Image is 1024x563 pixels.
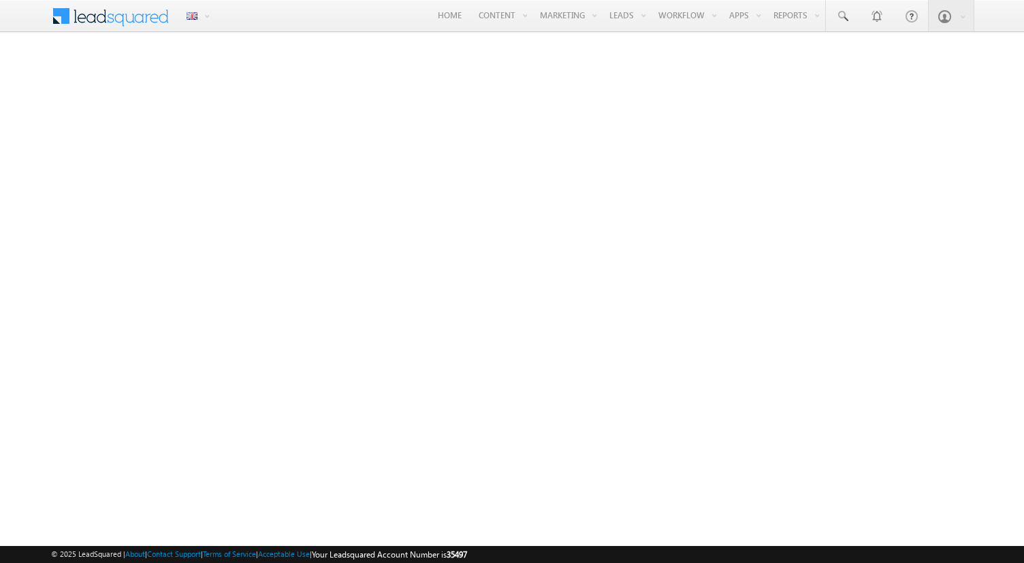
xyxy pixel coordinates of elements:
a: Terms of Service [203,549,256,558]
span: 35497 [447,549,467,560]
a: Acceptable Use [258,549,310,558]
a: About [125,549,145,558]
span: © 2025 LeadSquared | | | | | [51,548,467,561]
span: Your Leadsquared Account Number is [312,549,467,560]
a: Contact Support [147,549,201,558]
